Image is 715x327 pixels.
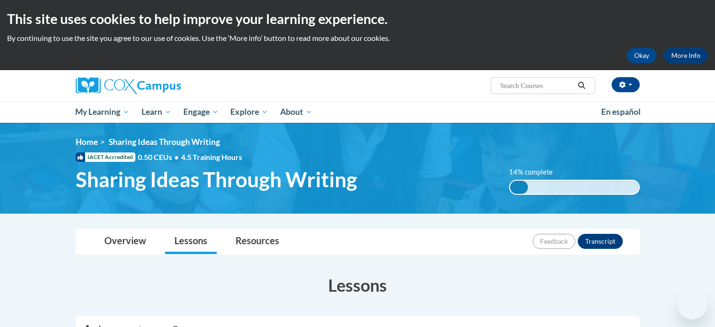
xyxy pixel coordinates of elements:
span: Sharing Ideas Through Writing [109,137,220,147]
a: My Learning [70,101,136,123]
a: More Info [664,48,708,63]
p: By continuing to use the site you agree to our use of cookies. Use the ‘More info’ button to read... [7,33,708,43]
a: En español [595,102,647,122]
span: Sharing Ideas Through Writing [76,167,357,192]
span: 0.50 CEUs [138,152,181,162]
div: Main menu [62,101,654,123]
span: About [280,106,312,118]
span: • [174,152,179,161]
a: Overview [95,229,156,254]
a: Resources [226,229,289,254]
h2: This site uses cookies to help improve your learning experience. [7,9,708,28]
span: Engage [183,106,219,118]
input: Search Courses [499,80,574,91]
span: En español [601,107,641,117]
img: Cox Campus [76,77,181,94]
a: Home [76,137,98,147]
a: Explore [224,101,274,123]
button: Account Settings [612,77,640,92]
button: Transcript [578,234,623,249]
a: Engage [177,101,225,123]
button: Okay [627,48,657,63]
span: Explore [230,106,268,118]
a: Learn [135,101,177,123]
span: My Learning [75,106,129,118]
button: Feedback [533,234,575,249]
a: Cox Campus [76,77,254,94]
div: 14% complete [510,181,528,194]
button: Search [574,80,589,91]
span: Learn [141,106,171,118]
a: Lessons [165,229,217,254]
span: IACET Accredited [76,152,135,162]
a: About [274,101,318,123]
span: 4.5 Training Hours [181,152,242,161]
h3: Lessons [76,273,640,297]
iframe: Button to launch messaging window [677,289,707,319]
label: 14% complete [509,167,563,177]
